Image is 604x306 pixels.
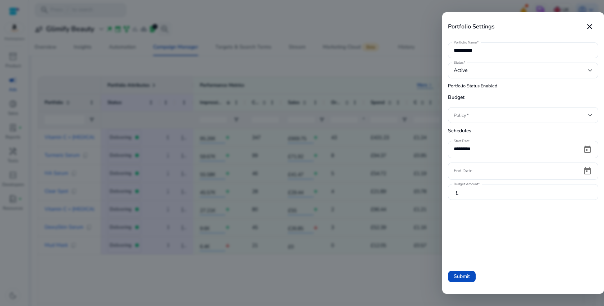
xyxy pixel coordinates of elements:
button: Open calendar [579,141,596,158]
form: Portfolio Status Enabled [448,41,598,259]
button: close dialog [581,18,598,35]
h5: Schedules [448,127,598,134]
button: Submit [448,271,476,282]
mat-label: Budget Amount [454,182,478,187]
mat-icon: £ [449,189,465,195]
h5: Budget [448,94,598,101]
mat-label: Portfolio Name [454,40,477,45]
span: Active [454,67,467,74]
mat-label: Status [454,60,463,65]
button: Open calendar [579,163,596,180]
mat-icon: close [585,22,594,31]
h4: Portfolio Settings [448,23,495,30]
span: Submit [454,273,470,280]
mat-label: Start Date [454,138,470,143]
